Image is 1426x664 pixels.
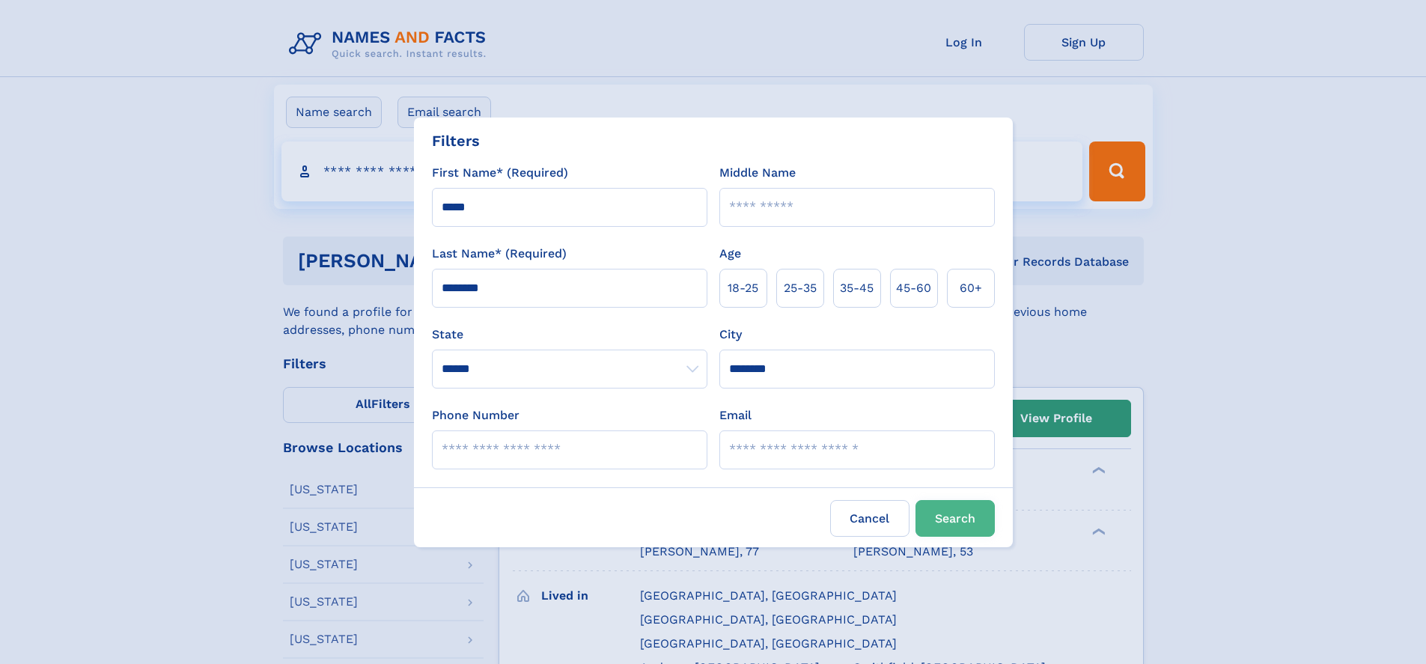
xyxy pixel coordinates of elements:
[896,279,931,297] span: 45‑60
[719,406,752,424] label: Email
[960,279,982,297] span: 60+
[728,279,758,297] span: 18‑25
[432,164,568,182] label: First Name* (Required)
[719,326,742,344] label: City
[915,500,995,537] button: Search
[719,164,796,182] label: Middle Name
[432,245,567,263] label: Last Name* (Required)
[432,326,707,344] label: State
[432,130,480,152] div: Filters
[840,279,874,297] span: 35‑45
[830,500,909,537] label: Cancel
[784,279,817,297] span: 25‑35
[432,406,519,424] label: Phone Number
[719,245,741,263] label: Age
